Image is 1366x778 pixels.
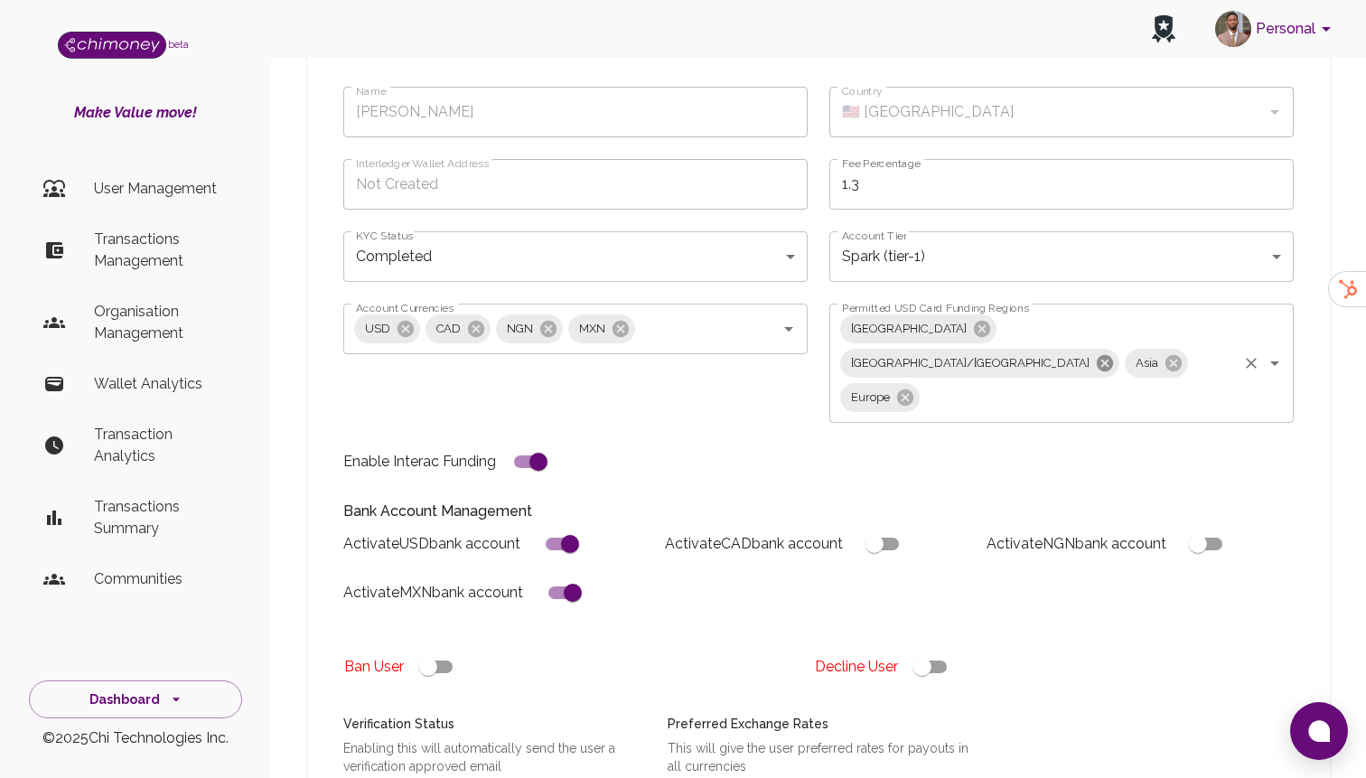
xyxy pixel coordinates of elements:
div: [GEOGRAPHIC_DATA] [840,314,996,343]
div: Asia [1125,349,1188,378]
label: Interledger Wallet Address [356,155,489,171]
p: Ban User [344,656,404,678]
p: This will give the user preferred rates for payouts in all currencies [668,739,970,775]
div: [GEOGRAPHIC_DATA]/[GEOGRAPHIC_DATA] [840,349,1119,378]
div: Completed [343,231,808,282]
img: avatar [1215,11,1251,47]
span: USD [354,318,401,339]
h6: Activate MXN bank account [343,580,523,605]
span: Europe [840,387,901,408]
div: CAD [426,314,491,343]
div: MXN [568,314,635,343]
span: [GEOGRAPHIC_DATA]/[GEOGRAPHIC_DATA] [840,352,1100,373]
h6: Verification Status [343,715,646,735]
p: Transactions Management [94,229,228,272]
button: Clear [1239,351,1264,376]
label: Permitted USD Card Funding Regions [842,300,1029,315]
span: Asia [1125,352,1169,373]
p: Enable Interac Funding [343,451,496,473]
p: Bank Account Management [343,501,1294,522]
p: Enabling this will automatically send the user a verification approved email [343,739,646,775]
p: Transaction Analytics [94,424,228,467]
label: Name [356,83,387,98]
button: Open [776,316,801,342]
label: Country [842,83,882,98]
span: MXN [568,318,616,339]
span: CAD [426,318,472,339]
div: NGN [496,314,563,343]
button: Open chat window [1290,702,1348,760]
p: Transactions Summary [94,496,228,539]
div: USD [354,314,420,343]
img: Logo [58,32,166,59]
button: Dashboard [29,680,242,719]
p: Communities [94,568,228,590]
h6: Activate USD bank account [343,531,520,557]
h6: Activate CAD bank account [665,531,843,557]
h6: Activate NGN bank account [987,531,1166,557]
p: User Management [94,178,228,200]
label: Account Currencies [356,300,454,315]
label: KYC Status [356,228,413,243]
div: Europe [840,383,920,412]
p: Decline User [815,656,898,678]
span: beta [168,39,189,50]
span: NGN [496,318,544,339]
div: Spark (tier-1) [829,231,1294,282]
p: Organisation Management [94,301,228,344]
label: Fee Percentage [842,155,921,171]
label: Account Tier [842,228,906,243]
h6: Preferred Exchange Rates [668,715,970,735]
span: [GEOGRAPHIC_DATA] [840,318,978,339]
button: Open [1262,351,1287,376]
p: Wallet Analytics [94,373,228,395]
button: account of current user [1208,5,1344,52]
